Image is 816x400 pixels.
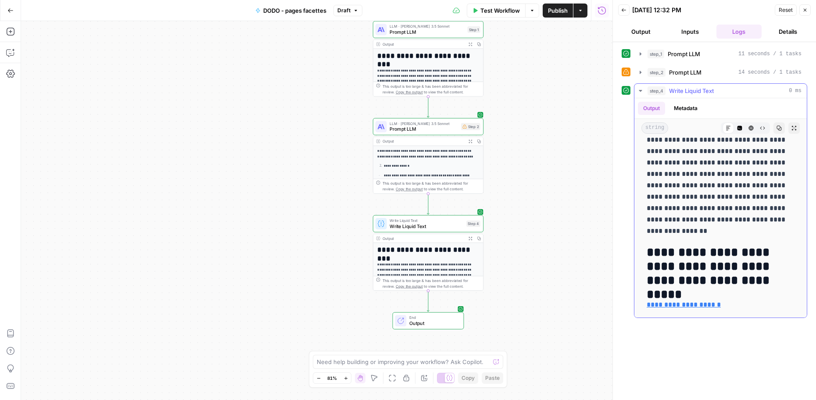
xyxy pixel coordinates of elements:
[648,68,666,77] span: step_2
[462,374,475,382] span: Copy
[618,25,664,39] button: Output
[468,26,480,33] div: Step 1
[383,236,464,241] div: Output
[390,218,463,223] span: Write Liquid Text
[779,6,793,14] span: Reset
[396,284,423,289] span: Copy the output
[383,278,480,289] div: This output is too large & has been abbreviated for review. to view the full content.
[738,68,802,76] span: 14 seconds / 1 tasks
[390,223,463,230] span: Write Liquid Text
[337,7,351,14] span: Draft
[548,6,568,15] span: Publish
[373,312,483,329] div: EndOutput
[648,86,666,95] span: step_4
[668,50,700,58] span: Prompt LLM
[333,5,362,16] button: Draft
[409,320,458,327] span: Output
[480,6,520,15] span: Test Workflow
[396,187,423,191] span: Copy the output
[634,65,807,79] button: 14 seconds / 1 tasks
[765,25,811,39] button: Details
[466,221,480,227] div: Step 4
[250,4,332,18] button: DODO - pages facettes
[383,41,464,47] div: Output
[775,4,797,16] button: Reset
[390,125,458,132] span: Prompt LLM
[543,4,573,18] button: Publish
[383,83,480,95] div: This output is too large & has been abbreviated for review. to view the full content.
[390,24,465,29] span: LLM · [PERSON_NAME] 3.5 Sonnet
[669,102,703,115] button: Metadata
[648,50,664,58] span: step_1
[634,98,807,318] div: 0 ms
[427,194,429,214] g: Edge from step_2 to step_4
[789,87,802,95] span: 0 ms
[667,25,713,39] button: Inputs
[396,90,423,94] span: Copy the output
[485,374,500,382] span: Paste
[409,315,458,321] span: End
[390,29,465,36] span: Prompt LLM
[427,96,429,117] g: Edge from step_1 to step_2
[327,375,337,382] span: 81%
[669,68,701,77] span: Prompt LLM
[263,6,326,15] span: DODO - pages facettes
[383,181,480,192] div: This output is too large & has been abbreviated for review. to view the full content.
[738,50,802,58] span: 11 seconds / 1 tasks
[467,4,525,18] button: Test Workflow
[458,372,478,384] button: Copy
[669,86,714,95] span: Write Liquid Text
[461,123,480,130] div: Step 2
[716,25,762,39] button: Logs
[390,121,458,126] span: LLM · [PERSON_NAME] 3.5 Sonnet
[634,47,807,61] button: 11 seconds / 1 tasks
[638,102,665,115] button: Output
[634,84,807,98] button: 0 ms
[641,122,668,134] span: string
[427,291,429,311] g: Edge from step_4 to end
[383,139,464,144] div: Output
[482,372,503,384] button: Paste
